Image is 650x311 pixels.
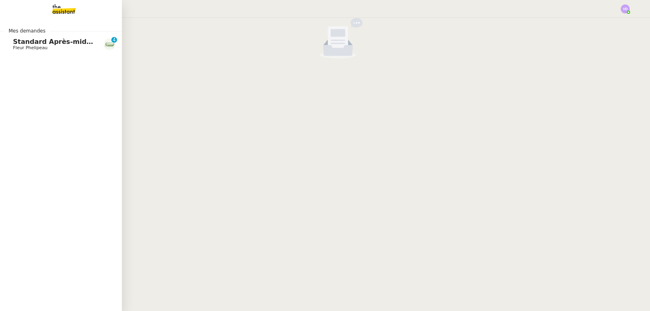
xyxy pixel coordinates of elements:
[13,38,115,46] span: Standard Après-midi - DLAB
[104,39,115,50] img: 7f9b6497-4ade-4d5b-ae17-2cbe23708554
[113,37,116,44] p: 4
[13,45,48,50] span: Fleur Phelipeau
[111,37,117,43] nz-badge-sup: 4
[4,27,50,35] span: Mes demandes
[621,4,630,13] img: svg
